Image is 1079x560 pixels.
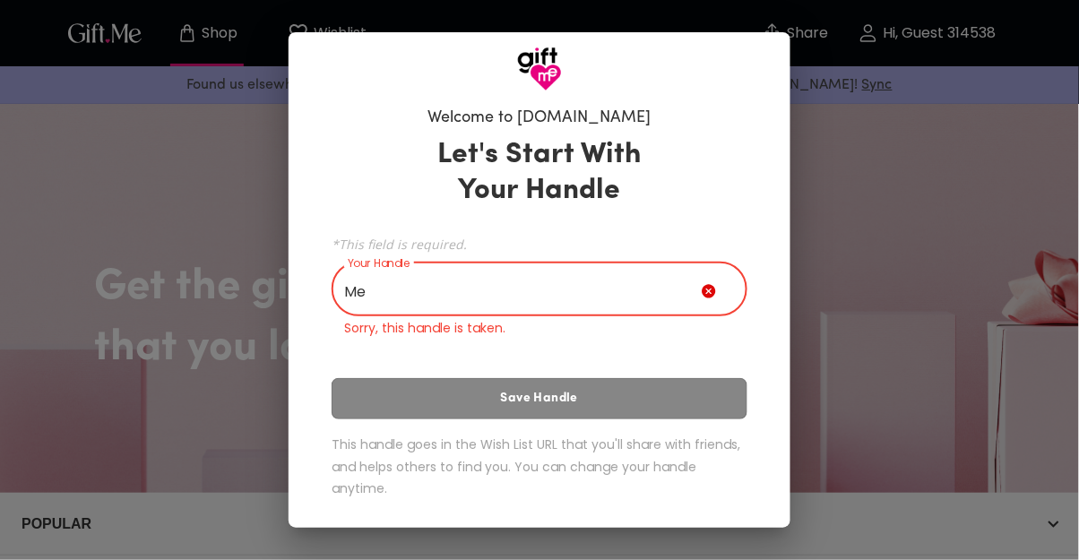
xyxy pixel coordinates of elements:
h6: Welcome to [DOMAIN_NAME] [428,108,652,129]
h3: Let's Start With Your Handle [415,137,664,209]
p: Sorry, this handle is taken. [344,319,735,338]
h6: This handle goes in the Wish List URL that you'll share with friends, and helps others to find yo... [332,434,747,500]
span: *This field is required. [332,236,747,253]
input: Your Handle [332,266,702,316]
img: GiftMe Logo [517,47,562,91]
